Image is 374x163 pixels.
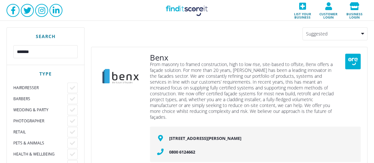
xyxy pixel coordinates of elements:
[302,27,367,40] div: Suggested
[13,129,67,135] div: Retail
[317,10,340,19] span: Customer login
[315,0,341,21] a: Customer login
[13,141,67,146] div: Pets & Animals
[13,118,67,124] div: Photographer
[169,135,241,141] a: [STREET_ADDRESS][PERSON_NAME]
[291,10,314,19] span: List your business
[150,61,339,120] div: From masonry to framed construction, high to low rise, site-based to offsite, Benx offers a façad...
[169,149,195,155] a: 0800 6124662
[341,0,367,21] a: Business login
[289,0,315,21] a: List your business
[343,10,366,19] span: Business login
[13,72,78,76] div: Type
[13,107,67,113] div: Wedding & Party
[13,85,67,90] div: Hairdresser
[150,54,168,61] a: Benx
[13,152,67,157] div: Health & Wellbeing
[13,96,67,102] div: Barbers
[13,34,78,39] div: Search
